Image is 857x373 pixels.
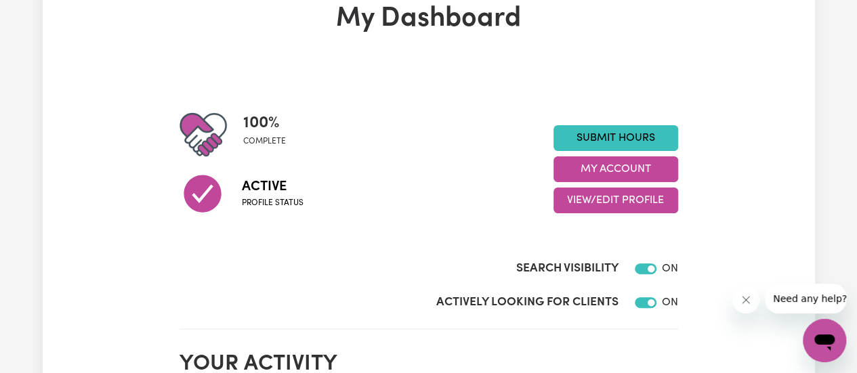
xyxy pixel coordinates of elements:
iframe: Button to launch messaging window [803,319,846,362]
h1: My Dashboard [180,3,678,35]
span: 100 % [243,111,286,135]
span: Need any help? [8,9,82,20]
span: Active [242,177,304,197]
div: Profile completeness: 100% [243,111,297,158]
span: complete [243,135,286,148]
a: Submit Hours [553,125,678,151]
iframe: Message from company [765,284,846,313]
span: Profile status [242,197,304,209]
span: ON [662,263,678,274]
button: My Account [553,156,678,182]
span: ON [662,297,678,308]
button: View/Edit Profile [553,188,678,213]
iframe: Close message [732,286,759,313]
label: Actively Looking for Clients [436,294,619,311]
label: Search Visibility [516,260,619,278]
